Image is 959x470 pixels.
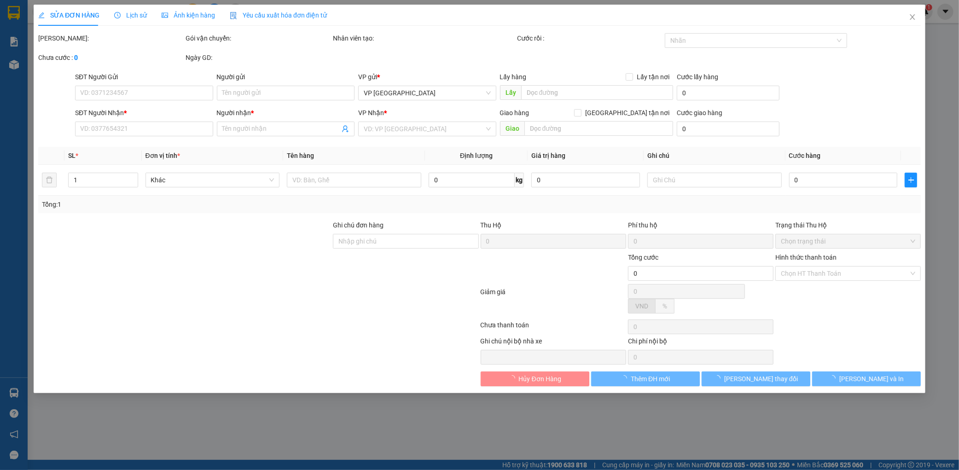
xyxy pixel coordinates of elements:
div: Chi phí nội bộ [628,336,773,350]
div: Giảm giá [480,287,627,318]
span: Định lượng [460,152,493,159]
span: Giá trị hàng [531,152,565,159]
span: Chọn trạng thái [781,234,915,248]
span: % [663,302,667,310]
span: Yêu cầu xuất hóa đơn điện tử [230,12,327,19]
div: Chưa thanh toán [480,320,627,336]
span: loading [829,375,839,382]
button: [PERSON_NAME] và In [812,371,921,386]
input: Ghi Chú [647,173,782,187]
div: Người nhận [216,108,355,118]
span: Giao hàng [500,109,529,116]
span: VP Nhận [358,109,384,116]
span: VND [635,302,648,310]
button: delete [42,173,57,187]
span: close [909,13,916,21]
span: loading [714,375,724,382]
span: edit [38,12,45,18]
span: SL [68,152,76,159]
span: Lấy tận nơi [633,72,673,82]
span: Đơn vị tính [145,152,180,159]
div: SĐT Người Nhận [75,108,213,118]
div: Gói vận chuyển: [186,33,331,43]
button: Hủy Đơn Hàng [481,371,589,386]
input: Cước lấy hàng [677,86,779,100]
div: Tổng: 1 [42,199,370,209]
span: Lấy [500,85,521,100]
span: Tổng cước [628,254,658,261]
span: Lấy hàng [500,73,527,81]
label: Cước lấy hàng [677,73,718,81]
div: Chưa cước : [38,52,184,63]
span: [PERSON_NAME] và In [839,374,904,384]
span: Cước hàng [789,152,821,159]
div: Ngày GD: [186,52,331,63]
span: clock-circle [114,12,121,18]
input: Dọc đường [521,85,673,100]
span: Hủy Đơn Hàng [519,374,561,384]
span: user-add [342,125,349,133]
span: Thu Hộ [480,221,501,229]
span: SỬA ĐƠN HÀNG [38,12,99,19]
label: Hình thức thanh toán [775,254,837,261]
span: plus [905,176,917,184]
input: Cước giao hàng [677,122,779,136]
div: Nhân viên tạo: [333,33,515,43]
div: Phí thu hộ [628,220,773,234]
b: 0 [74,54,78,61]
input: Dọc đường [524,121,673,136]
label: Ghi chú đơn hàng [333,221,384,229]
img: icon [230,12,237,19]
button: [PERSON_NAME] thay đổi [702,371,810,386]
div: Cước rồi : [517,33,663,43]
span: loading [621,375,631,382]
span: Ảnh kiện hàng [162,12,215,19]
input: Ghi chú đơn hàng [333,234,478,249]
th: Ghi chú [644,147,785,165]
div: SĐT Người Gửi [75,72,213,82]
span: [GEOGRAPHIC_DATA] tận nơi [581,108,673,118]
span: [PERSON_NAME] thay đổi [724,374,798,384]
button: plus [905,173,917,187]
span: loading [509,375,519,382]
span: kg [515,173,524,187]
button: Thêm ĐH mới [591,371,700,386]
div: Ghi chú nội bộ nhà xe [480,336,626,350]
div: [PERSON_NAME]: [38,33,184,43]
span: VP Mỹ Đình [364,86,491,100]
span: Thêm ĐH mới [631,374,670,384]
input: VD: Bàn, Ghế [287,173,421,187]
span: Giao [500,121,524,136]
span: Khác [151,173,274,187]
span: Tên hàng [287,152,314,159]
div: VP gửi [358,72,496,82]
div: Trạng thái Thu Hộ [775,220,921,230]
label: Cước giao hàng [677,109,722,116]
button: Close [900,5,925,30]
span: Lịch sử [114,12,147,19]
span: picture [162,12,168,18]
div: Người gửi [216,72,355,82]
